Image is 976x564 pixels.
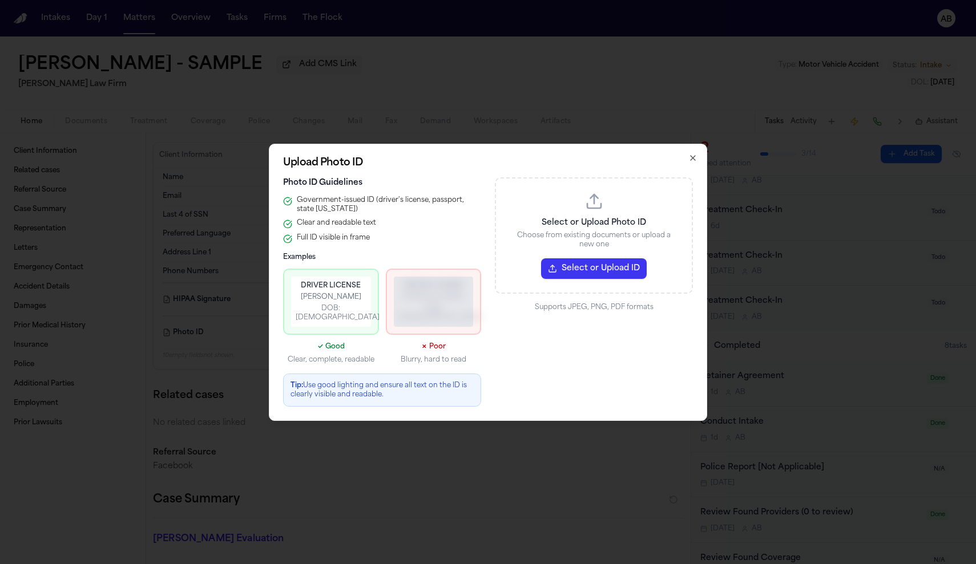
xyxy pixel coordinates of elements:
div: [PERSON_NAME] [398,293,469,302]
div: [PERSON_NAME] [296,293,366,302]
span: Full ID visible in frame [297,233,370,242]
p: Select or Upload Photo ID [510,217,678,229]
p: Clear, complete, readable [283,355,379,364]
span: Government-issued ID (driver's license, passport, state [US_STATE]) [297,196,481,214]
p: Blurry, hard to read [386,355,482,364]
strong: Tip: [291,382,303,389]
span: ✓ Good [317,343,345,350]
div: DRIVER LICENSE [296,281,366,290]
p: Choose from existing documents or upload a new one [510,231,678,249]
h3: Photo ID Guidelines [283,177,481,189]
h2: Upload Photo ID [283,158,693,168]
div: DOB: [DEMOGRAPHIC_DATA] [398,304,469,322]
div: Supports JPEG, PNG, PDF formats [495,303,693,312]
span: Clear and readable text [297,218,376,228]
button: Select or Upload ID [541,258,647,279]
span: ✗ Poor [421,343,446,350]
div: DRIVER LICENSE [398,281,469,290]
div: DOB: [DEMOGRAPHIC_DATA] [296,304,366,322]
h4: Examples [283,253,481,262]
p: Use good lighting and ensure all text on the ID is clearly visible and readable. [291,381,474,399]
